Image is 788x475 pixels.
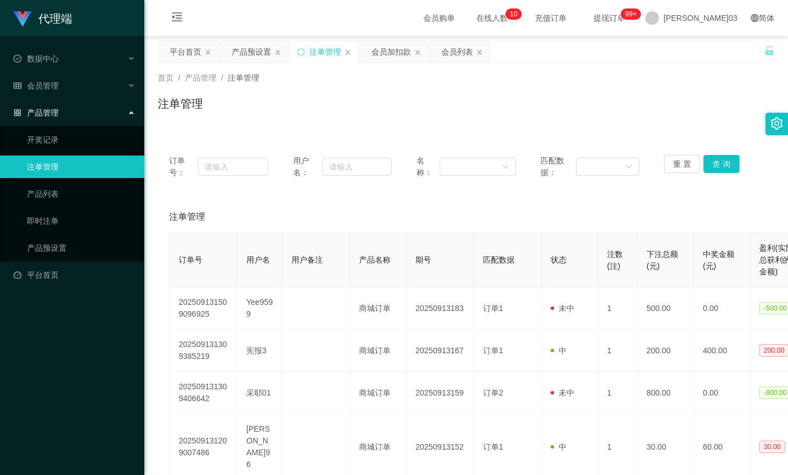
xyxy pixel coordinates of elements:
[759,14,774,23] font: 简体
[441,41,473,63] div: 会员列表
[297,48,305,56] i: 图标： 同步
[406,287,474,330] td: 20250913183
[535,14,566,23] font: 充值订单
[14,11,32,27] img: logo.9652507e.png
[476,49,483,56] i: 图标： 关闭
[293,155,322,179] span: 用户名：
[27,54,59,63] font: 数据中心
[417,155,440,179] span: 名称：
[14,109,21,117] i: 图标： AppStore-O
[14,14,72,23] a: 代理端
[179,255,202,264] span: 订单号
[638,330,694,372] td: 200.00
[27,183,135,205] a: 产品列表
[169,210,205,224] span: 注单管理
[359,255,391,264] span: 产品名称
[594,14,625,23] font: 提现订单
[221,73,223,82] span: /
[14,82,21,90] i: 图标： table
[232,41,271,63] div: 产品预设置
[483,255,515,264] span: 匹配数据
[626,163,632,171] i: 图标： 向下
[158,1,196,37] i: 图标： menu-fold
[406,372,474,414] td: 20250913159
[598,330,638,372] td: 1
[322,158,392,176] input: 请输入
[664,155,700,173] button: 重 置
[237,330,282,372] td: 宪报3
[483,388,503,397] span: 订单2
[169,155,198,179] span: 订单号：
[559,346,566,355] font: 中
[559,442,566,451] font: 中
[237,372,282,414] td: 采耶01
[513,8,517,20] p: 0
[38,1,72,37] h1: 代理端
[502,163,509,171] i: 图标： 向下
[350,287,406,330] td: 商城订单
[638,287,694,330] td: 500.00
[476,14,508,23] font: 在线人数
[694,330,750,372] td: 400.00
[27,108,59,117] font: 产品管理
[559,388,574,397] font: 未中
[694,372,750,414] td: 0.00
[14,264,135,286] a: 图标： 仪表板平台首页
[27,81,59,90] font: 会员管理
[759,441,785,453] span: 30.00
[406,330,474,372] td: 20250913167
[764,46,774,56] i: 图标： 解锁
[694,287,750,330] td: 0.00
[237,287,282,330] td: Yee9599
[185,73,216,82] span: 产品管理
[170,41,201,63] div: 平台首页
[27,128,135,151] a: 开奖记录
[14,55,21,63] i: 图标： check-circle-o
[506,8,522,20] sup: 10
[703,155,740,173] button: 查 询
[483,346,503,355] span: 订单1
[309,41,341,63] div: 注单管理
[350,330,406,372] td: 商城订单
[483,304,503,313] span: 订单1
[170,330,237,372] td: 202509131309385219
[703,250,734,270] span: 中奖金额(元)
[228,73,259,82] span: 注单管理
[344,49,351,56] i: 图标： 关闭
[170,372,237,414] td: 202509131309406642
[621,8,641,20] sup: 1185
[246,255,270,264] span: 用户名
[27,237,135,259] a: 产品预设置
[291,255,323,264] span: 用户备注
[414,49,421,56] i: 图标： 关闭
[415,255,431,264] span: 期号
[371,41,411,63] div: 会员加扣款
[198,158,268,176] input: 请输入
[350,372,406,414] td: 商城订单
[483,442,503,451] span: 订单1
[275,49,281,56] i: 图标： 关闭
[751,14,759,22] i: 图标： global
[178,73,180,82] span: /
[158,73,174,82] span: 首页
[647,250,678,270] span: 下注总额(元)
[598,372,638,414] td: 1
[541,155,577,179] span: 匹配数据：
[27,156,135,178] a: 注单管理
[27,210,135,232] a: 即时注单
[158,95,203,112] h1: 注单管理
[607,250,623,270] span: 注数(注)
[771,117,783,130] i: 图标： 设置
[598,287,638,330] td: 1
[510,8,514,20] p: 1
[559,304,574,313] font: 未中
[638,372,694,414] td: 800.00
[170,287,237,330] td: 202509131509096925
[205,49,211,56] i: 图标： 关闭
[551,255,566,264] span: 状态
